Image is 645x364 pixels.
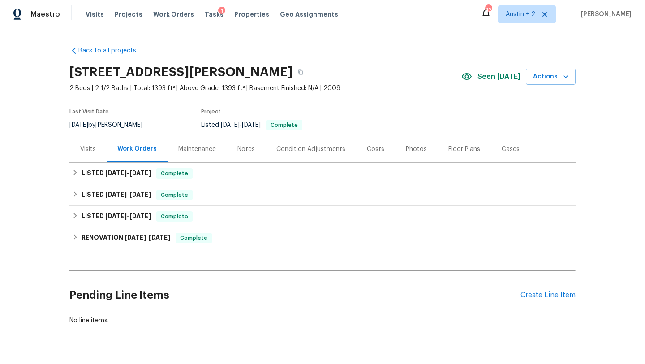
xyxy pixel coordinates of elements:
[69,68,292,77] h2: [STREET_ADDRESS][PERSON_NAME]
[105,213,151,219] span: -
[86,10,104,19] span: Visits
[221,122,240,128] span: [DATE]
[69,274,520,316] h2: Pending Line Items
[280,10,338,19] span: Geo Assignments
[502,145,520,154] div: Cases
[533,71,568,82] span: Actions
[406,145,427,154] div: Photos
[292,64,309,80] button: Copy Address
[115,10,142,19] span: Projects
[526,69,576,85] button: Actions
[105,191,127,198] span: [DATE]
[105,170,127,176] span: [DATE]
[69,163,576,184] div: LISTED [DATE]-[DATE]Complete
[69,227,576,249] div: RENOVATION [DATE]-[DATE]Complete
[201,109,221,114] span: Project
[105,191,151,198] span: -
[234,10,269,19] span: Properties
[448,145,480,154] div: Floor Plans
[69,46,155,55] a: Back to all projects
[82,233,170,243] h6: RENOVATION
[149,234,170,241] span: [DATE]
[69,122,88,128] span: [DATE]
[69,316,576,325] div: No line items.
[69,184,576,206] div: LISTED [DATE]-[DATE]Complete
[82,190,151,200] h6: LISTED
[485,5,491,14] div: 42
[242,122,261,128] span: [DATE]
[69,84,461,93] span: 2 Beds | 2 1/2 Baths | Total: 1393 ft² | Above Grade: 1393 ft² | Basement Finished: N/A | 2009
[153,10,194,19] span: Work Orders
[30,10,60,19] span: Maestro
[157,191,192,199] span: Complete
[276,145,345,154] div: Condition Adjustments
[176,234,211,243] span: Complete
[205,11,224,17] span: Tasks
[506,10,535,19] span: Austin + 2
[69,109,109,114] span: Last Visit Date
[105,170,151,176] span: -
[237,145,255,154] div: Notes
[157,169,192,178] span: Complete
[69,120,153,130] div: by [PERSON_NAME]
[477,72,520,81] span: Seen [DATE]
[157,212,192,221] span: Complete
[129,213,151,219] span: [DATE]
[129,170,151,176] span: [DATE]
[80,145,96,154] div: Visits
[178,145,216,154] div: Maintenance
[82,211,151,222] h6: LISTED
[105,213,127,219] span: [DATE]
[129,191,151,198] span: [DATE]
[267,122,301,128] span: Complete
[520,291,576,299] div: Create Line Item
[221,122,261,128] span: -
[69,206,576,227] div: LISTED [DATE]-[DATE]Complete
[125,234,170,241] span: -
[367,145,384,154] div: Costs
[125,234,146,241] span: [DATE]
[577,10,632,19] span: [PERSON_NAME]
[201,122,302,128] span: Listed
[117,144,157,153] div: Work Orders
[82,168,151,179] h6: LISTED
[218,7,225,16] div: 1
